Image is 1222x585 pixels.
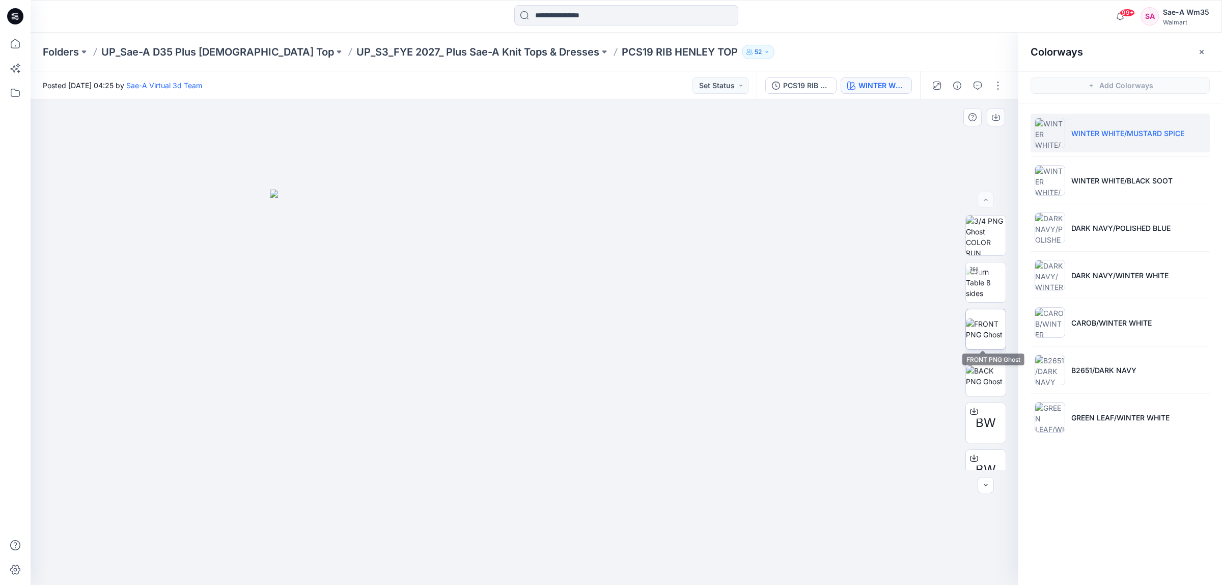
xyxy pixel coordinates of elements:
img: Turn Table 8 sides [966,267,1006,299]
button: 52 [742,45,774,59]
div: SA [1141,7,1159,25]
img: BACK PNG Ghost [966,365,1006,387]
p: DARK NAVY/POLISHED BLUE [1071,223,1171,233]
p: PCS19 RIB HENLEY TOP [622,45,738,59]
span: 99+ [1120,9,1135,17]
span: Posted [DATE] 04:25 by [43,80,202,91]
h2: Colorways [1031,46,1083,58]
p: WINTER WHITE/BLACK SOOT [1071,175,1173,186]
button: WINTER WHITE/MUSTARD SPICE [841,77,912,94]
img: GREEN LEAF/WINTER WHITE [1035,402,1065,433]
img: WINTER WHITE/MUSTARD SPICE [1035,118,1065,148]
p: DARK NAVY/WINTER WHITE [1071,270,1169,281]
div: PCS19 RIB HENLEY TOP_REV1_FULL COLORWAYS [783,80,830,91]
a: UP_Sae-A D35 Plus [DEMOGRAPHIC_DATA] Top [101,45,334,59]
span: BW [976,461,996,479]
img: FRONT PNG Ghost [966,318,1006,340]
div: WINTER WHITE/MUSTARD SPICE [858,80,905,91]
img: 3/4 PNG Ghost COLOR RUN [966,216,1006,255]
p: CAROB/WINTER WHITE [1071,317,1152,328]
img: WINTER WHITE/BLACK SOOT [1035,165,1065,196]
img: DARK NAVY/POLISHED BLUE [1035,212,1065,243]
img: B2651/DARK NAVY [1035,355,1065,385]
p: WINTER WHITE/MUSTARD SPICE [1071,128,1184,139]
div: Sae-A Wm35 [1163,6,1209,18]
a: UP_S3_FYE 2027_ Plus Sae-A Knit Tops & Dresses [356,45,599,59]
img: DARK NAVY/WINTER WHITE [1035,260,1065,290]
div: Walmart [1163,18,1209,26]
p: B2651/DARK NAVY [1071,365,1136,376]
a: Sae-A Virtual 3d Team [126,81,202,90]
a: Folders [43,45,79,59]
p: GREEN LEAF/WINTER WHITE [1071,412,1170,423]
img: CAROB/WINTER WHITE [1035,307,1065,338]
button: PCS19 RIB HENLEY TOP_REV1_FULL COLORWAYS [765,77,837,94]
img: eyJhbGciOiJIUzI1NiIsImtpZCI6IjAiLCJzbHQiOiJzZXMiLCJ0eXAiOiJKV1QifQ.eyJkYXRhIjp7InR5cGUiOiJzdG9yYW... [270,190,779,585]
p: 52 [755,46,762,58]
span: BW [976,414,996,432]
button: Details [949,77,965,94]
